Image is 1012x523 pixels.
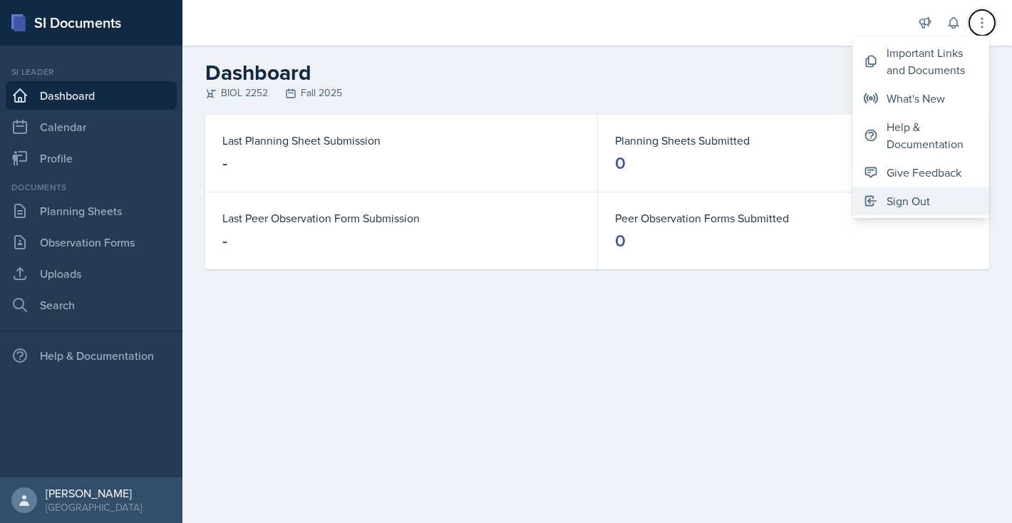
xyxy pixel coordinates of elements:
[46,486,142,500] div: [PERSON_NAME]
[6,66,177,78] div: Si leader
[615,229,626,252] div: 0
[887,192,930,209] div: Sign Out
[852,113,989,158] button: Help & Documentation
[852,84,989,113] button: What's New
[222,209,580,227] dt: Last Peer Observation Form Submission
[852,38,989,84] button: Important Links and Documents
[887,118,978,152] div: Help & Documentation
[6,181,177,194] div: Documents
[6,228,177,257] a: Observation Forms
[6,341,177,370] div: Help & Documentation
[222,229,227,252] div: -
[205,60,989,86] h2: Dashboard
[6,81,177,110] a: Dashboard
[615,209,972,227] dt: Peer Observation Forms Submitted
[887,44,978,78] div: Important Links and Documents
[6,144,177,172] a: Profile
[6,259,177,288] a: Uploads
[887,164,961,181] div: Give Feedback
[615,132,972,149] dt: Planning Sheets Submitted
[6,113,177,141] a: Calendar
[6,197,177,225] a: Planning Sheets
[46,500,142,514] div: [GEOGRAPHIC_DATA]
[222,152,227,175] div: -
[887,90,945,107] div: What's New
[205,86,989,100] div: BIOL 2252 Fall 2025
[852,187,989,215] button: Sign Out
[6,291,177,319] a: Search
[615,152,626,175] div: 0
[222,132,580,149] dt: Last Planning Sheet Submission
[852,158,989,187] button: Give Feedback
